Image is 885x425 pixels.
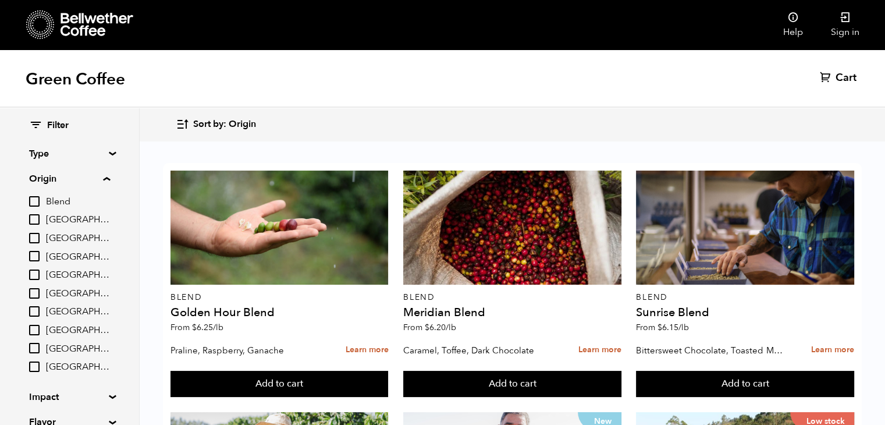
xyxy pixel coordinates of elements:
[46,214,110,226] span: [GEOGRAPHIC_DATA]
[26,69,125,90] h1: Green Coffee
[170,307,389,318] h4: Golden Hour Blend
[29,362,40,372] input: [GEOGRAPHIC_DATA]
[192,322,223,333] bdi: 6.25
[46,306,110,318] span: [GEOGRAPHIC_DATA]
[170,293,389,302] p: Blend
[636,371,854,398] button: Add to cart
[403,342,552,359] p: Caramel, Toffee, Dark Chocolate
[170,371,389,398] button: Add to cart
[636,342,784,359] p: Bittersweet Chocolate, Toasted Marshmallow, Candied Orange, Praline
[29,251,40,261] input: [GEOGRAPHIC_DATA]
[403,371,621,398] button: Add to cart
[657,322,689,333] bdi: 6.15
[29,390,109,404] summary: Impact
[29,233,40,243] input: [GEOGRAPHIC_DATA]
[29,306,40,317] input: [GEOGRAPHIC_DATA]
[578,338,621,363] a: Learn more
[29,325,40,335] input: [GEOGRAPHIC_DATA]
[46,232,110,245] span: [GEOGRAPHIC_DATA]
[29,196,40,207] input: Blend
[46,324,110,337] span: [GEOGRAPHIC_DATA]
[46,343,110,356] span: [GEOGRAPHIC_DATA]
[29,147,109,161] summary: Type
[446,322,456,333] span: /lb
[46,251,110,264] span: [GEOGRAPHIC_DATA]
[170,322,223,333] span: From
[403,307,621,318] h4: Meridian Blend
[636,322,689,333] span: From
[29,172,110,186] summary: Origin
[176,111,256,138] button: Sort by: Origin
[425,322,429,333] span: $
[811,338,854,363] a: Learn more
[657,322,662,333] span: $
[46,288,110,300] span: [GEOGRAPHIC_DATA]
[403,322,456,333] span: From
[192,322,197,333] span: $
[29,214,40,225] input: [GEOGRAPHIC_DATA]
[678,322,689,333] span: /lb
[170,342,319,359] p: Praline, Raspberry, Ganache
[29,288,40,299] input: [GEOGRAPHIC_DATA]
[345,338,388,363] a: Learn more
[46,196,110,208] span: Blend
[213,322,223,333] span: /lb
[29,270,40,280] input: [GEOGRAPHIC_DATA]
[29,343,40,353] input: [GEOGRAPHIC_DATA]
[820,71,859,85] a: Cart
[47,119,69,132] span: Filter
[636,307,854,318] h4: Sunrise Blend
[425,322,456,333] bdi: 6.20
[636,293,854,302] p: Blend
[403,293,621,302] p: Blend
[46,269,110,282] span: [GEOGRAPHIC_DATA]
[836,71,856,85] span: Cart
[46,361,110,374] span: [GEOGRAPHIC_DATA]
[193,118,256,131] span: Sort by: Origin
